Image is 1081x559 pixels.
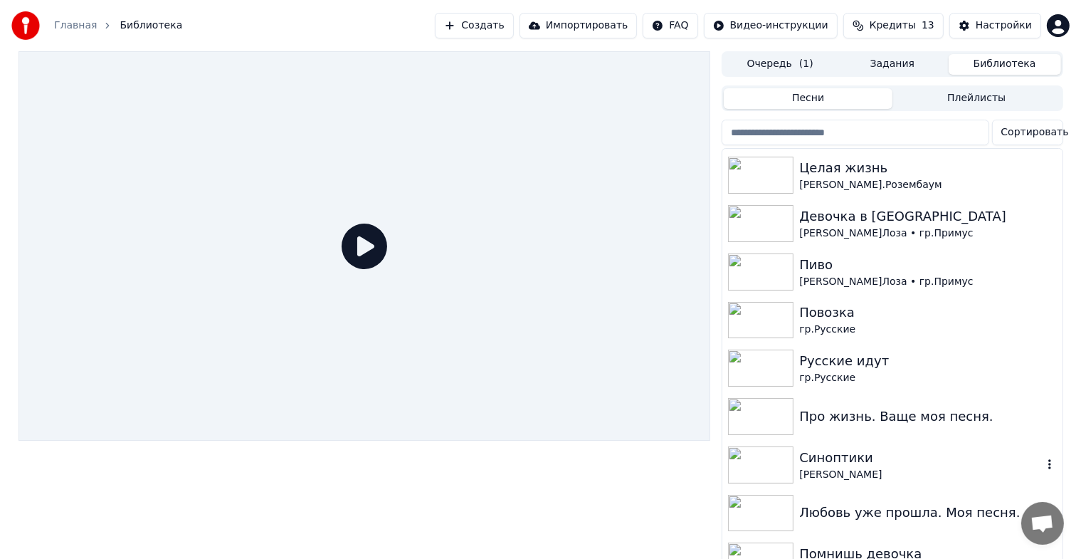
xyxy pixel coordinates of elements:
span: Сортировать [1001,125,1069,140]
div: [PERSON_NAME] [799,468,1042,482]
button: Песни [724,88,892,109]
img: youka [11,11,40,40]
span: 13 [922,19,934,33]
span: ( 1 ) [799,57,813,71]
div: Любовь уже прошла. Моя песня. [799,503,1056,523]
div: Синоптики [799,448,1042,468]
a: Открытый чат [1021,502,1064,545]
div: [PERSON_NAME].Розембаум [799,178,1056,192]
button: Кредиты13 [843,13,944,38]
button: Плейлисты [892,88,1061,109]
button: Очередь [724,54,836,75]
div: Девочка в [GEOGRAPHIC_DATA] [799,207,1056,226]
button: Настройки [949,13,1041,38]
div: Русские идут [799,351,1056,371]
div: гр.Русские [799,323,1056,337]
div: Настройки [976,19,1032,33]
button: Создать [435,13,513,38]
div: [PERSON_NAME]Лоза • гр.Примус [799,275,1056,289]
div: Про жизнь. Ваще моя песня. [799,407,1056,427]
button: FAQ [643,13,697,38]
button: Видео-инструкции [704,13,838,38]
button: Задания [836,54,949,75]
button: Библиотека [949,54,1061,75]
div: Целая жизнь [799,158,1056,178]
span: Кредиты [870,19,916,33]
div: Пиво [799,255,1056,275]
div: [PERSON_NAME]Лоза • гр.Примус [799,226,1056,241]
span: Библиотека [120,19,182,33]
nav: breadcrumb [54,19,182,33]
div: Повозка [799,303,1056,323]
a: Главная [54,19,97,33]
div: гр.Русские [799,371,1056,385]
button: Импортировать [520,13,638,38]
